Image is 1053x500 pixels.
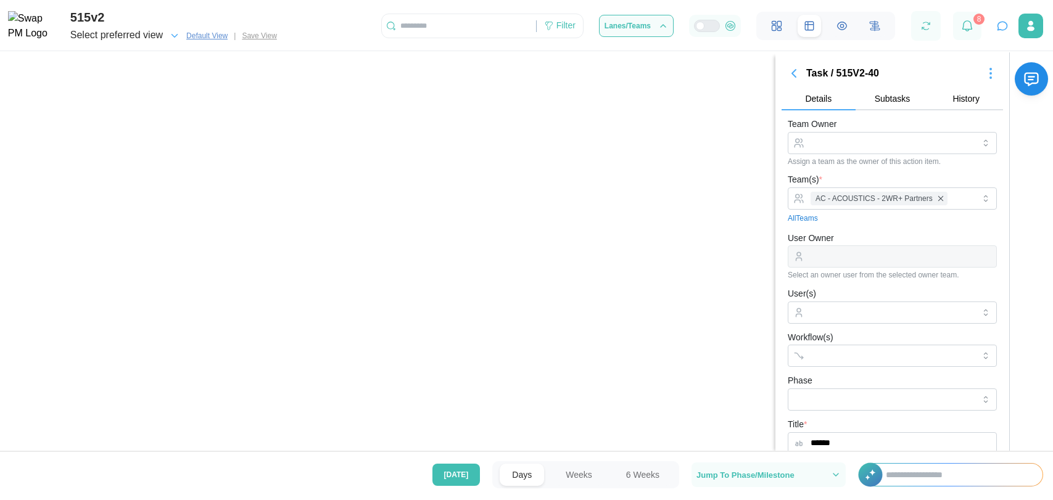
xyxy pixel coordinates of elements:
div: Filter [556,19,576,33]
button: Refresh Grid [917,17,935,35]
span: [DATE] [444,464,469,485]
div: 515v2 [70,8,282,27]
span: Details [805,94,832,103]
div: | [234,30,236,42]
span: Subtasks [875,94,911,103]
button: Weeks [553,464,605,486]
a: All Teams [788,213,818,224]
label: Team(s) [788,173,822,187]
button: Open project assistant [994,17,1011,35]
span: AC - ACOUSTICS - 2WR+ Partners [816,193,933,205]
div: Task / 515V2-40 [806,66,978,81]
span: Default View [186,30,228,42]
button: 6 Weeks [614,464,672,486]
div: Select preferred view [70,28,163,43]
div: + [858,463,1043,486]
label: User(s) [788,287,816,301]
span: Lanes/Teams [605,22,651,30]
div: 8 [973,14,985,25]
span: History [952,94,980,103]
label: Workflow(s) [788,331,833,345]
label: Phase [788,374,812,388]
div: Assign a team as the owner of this action item. [788,157,997,166]
label: Title [788,418,807,432]
button: Days [500,464,544,486]
img: Swap PM Logo [8,11,58,42]
span: Jump To Phase/Milestone [696,471,795,479]
div: Select an owner user from the selected owner team. [788,271,997,279]
label: User Owner [788,232,834,245]
label: Team Owner [788,118,836,131]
